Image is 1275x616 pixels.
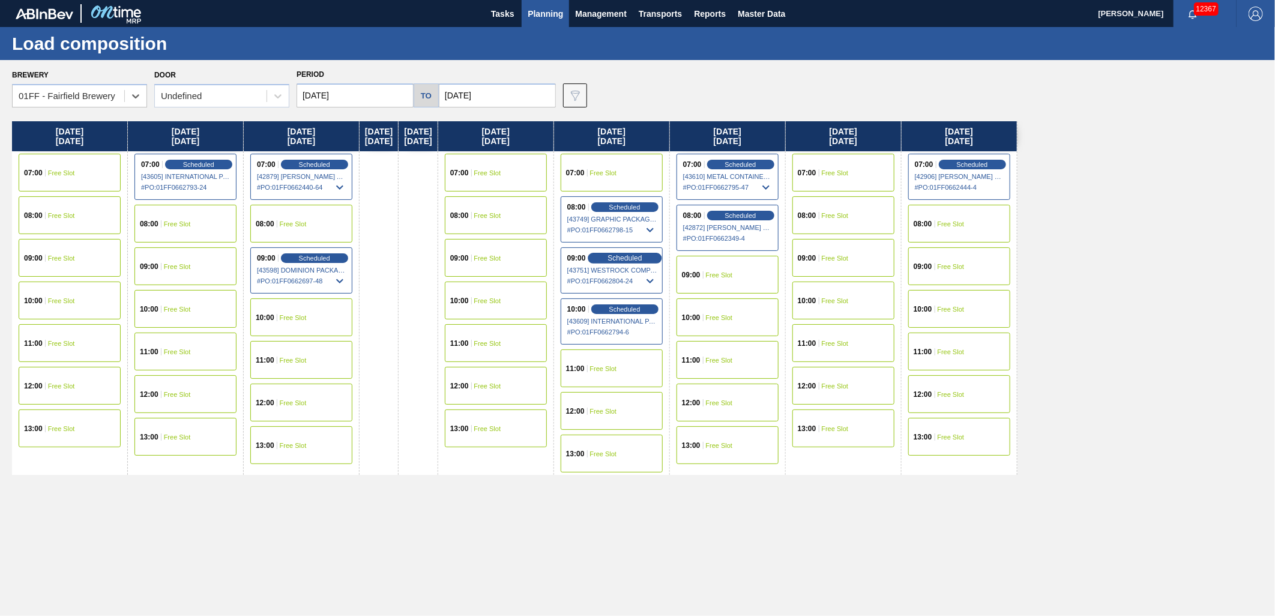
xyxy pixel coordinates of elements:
[450,297,469,304] span: 10:00
[938,220,965,228] span: Free Slot
[256,220,274,228] span: 08:00
[474,425,501,432] span: Free Slot
[567,267,657,274] span: [43751] WESTROCK COMPANY - FOLDING CAR - 0008219776
[567,306,586,313] span: 10:00
[683,231,773,246] span: # PO : 01FF0662349-4
[421,91,432,100] h5: to
[140,220,158,228] span: 08:00
[161,91,202,101] div: Undefined
[798,340,816,347] span: 11:00
[450,425,469,432] span: 13:00
[683,180,773,195] span: # PO : 01FF0662795-47
[957,161,988,168] span: Scheduled
[568,88,582,103] img: icon-filter-gray
[822,382,849,390] span: Free Slot
[683,212,702,219] span: 08:00
[590,408,617,415] span: Free Slot
[682,271,701,279] span: 09:00
[257,161,276,168] span: 07:00
[914,433,932,441] span: 13:00
[450,340,469,347] span: 11:00
[694,7,726,21] span: Reports
[183,161,214,168] span: Scheduled
[128,121,243,151] div: [DATE] [DATE]
[164,306,191,313] span: Free Slot
[798,212,816,219] span: 08:00
[914,391,932,398] span: 12:00
[822,212,849,219] span: Free Slot
[140,391,158,398] span: 12:00
[567,274,657,288] span: # PO : 01FF0662804-24
[24,425,43,432] span: 13:00
[938,263,965,270] span: Free Slot
[19,91,115,101] div: 01FF - Fairfield Brewery
[682,357,701,364] span: 11:00
[938,433,965,441] span: Free Slot
[798,169,816,177] span: 07:00
[682,442,701,449] span: 13:00
[299,161,330,168] span: Scheduled
[16,8,73,19] img: TNhmsLtSVTkK8tSr43FrP2fwEKptu5GPRR3wAAAABJRU5ErkJggg==
[24,297,43,304] span: 10:00
[607,254,642,262] span: Scheduled
[256,357,274,364] span: 11:00
[682,399,701,406] span: 12:00
[48,255,75,262] span: Free Slot
[164,348,191,355] span: Free Slot
[474,255,501,262] span: Free Slot
[164,391,191,398] span: Free Slot
[474,382,501,390] span: Free Slot
[24,212,43,219] span: 08:00
[938,391,965,398] span: Free Slot
[915,180,1005,195] span: # PO : 01FF0662444-4
[567,325,657,339] span: # PO : 01FF0662794-6
[280,220,307,228] span: Free Slot
[48,297,75,304] span: Free Slot
[257,255,276,262] span: 09:00
[24,169,43,177] span: 07:00
[280,314,307,321] span: Free Slot
[1174,5,1212,22] button: Notifications
[474,212,501,219] span: Free Slot
[280,399,307,406] span: Free Slot
[938,348,965,355] span: Free Slot
[554,121,669,151] div: [DATE] [DATE]
[798,297,816,304] span: 10:00
[12,37,225,50] h1: Load composition
[280,357,307,364] span: Free Slot
[24,382,43,390] span: 12:00
[24,340,43,347] span: 11:00
[706,271,733,279] span: Free Slot
[567,223,657,237] span: # PO : 01FF0662798-15
[257,267,347,274] span: [43598] DOMINION PACKAGING, INC. - 0008325026
[915,173,1005,180] span: [42906] BERRY GLOBAL INC - 0008311135
[450,212,469,219] span: 08:00
[822,297,849,304] span: Free Slot
[822,169,849,177] span: Free Slot
[938,306,965,313] span: Free Slot
[786,121,901,151] div: [DATE] [DATE]
[683,173,773,180] span: [43610] METAL CONTAINER CORPORATION - 0008219745
[566,365,585,372] span: 11:00
[567,204,586,211] span: 08:00
[474,297,501,304] span: Free Slot
[299,255,330,262] span: Scheduled
[48,212,75,219] span: Free Slot
[706,442,733,449] span: Free Slot
[474,169,501,177] span: Free Slot
[140,306,158,313] span: 10:00
[575,7,627,21] span: Management
[609,204,641,211] span: Scheduled
[439,83,556,107] input: mm/dd/yyyy
[438,121,553,151] div: [DATE] [DATE]
[567,216,657,223] span: [43749] GRAPHIC PACKAGING INTERNATIONA - 0008221069
[683,224,773,231] span: [42872] BERRY GLOBAL INC - 0008311135
[450,382,469,390] span: 12:00
[567,318,657,325] span: [43609] INTERNATIONAL PAPER COMPANY - 0008325905
[256,314,274,321] span: 10:00
[609,306,641,313] span: Scheduled
[48,340,75,347] span: Free Slot
[12,121,127,151] div: [DATE] [DATE]
[257,173,347,180] span: [42879] Brooks and Whittle - Saint Louis - 0008221115
[489,7,516,21] span: Tasks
